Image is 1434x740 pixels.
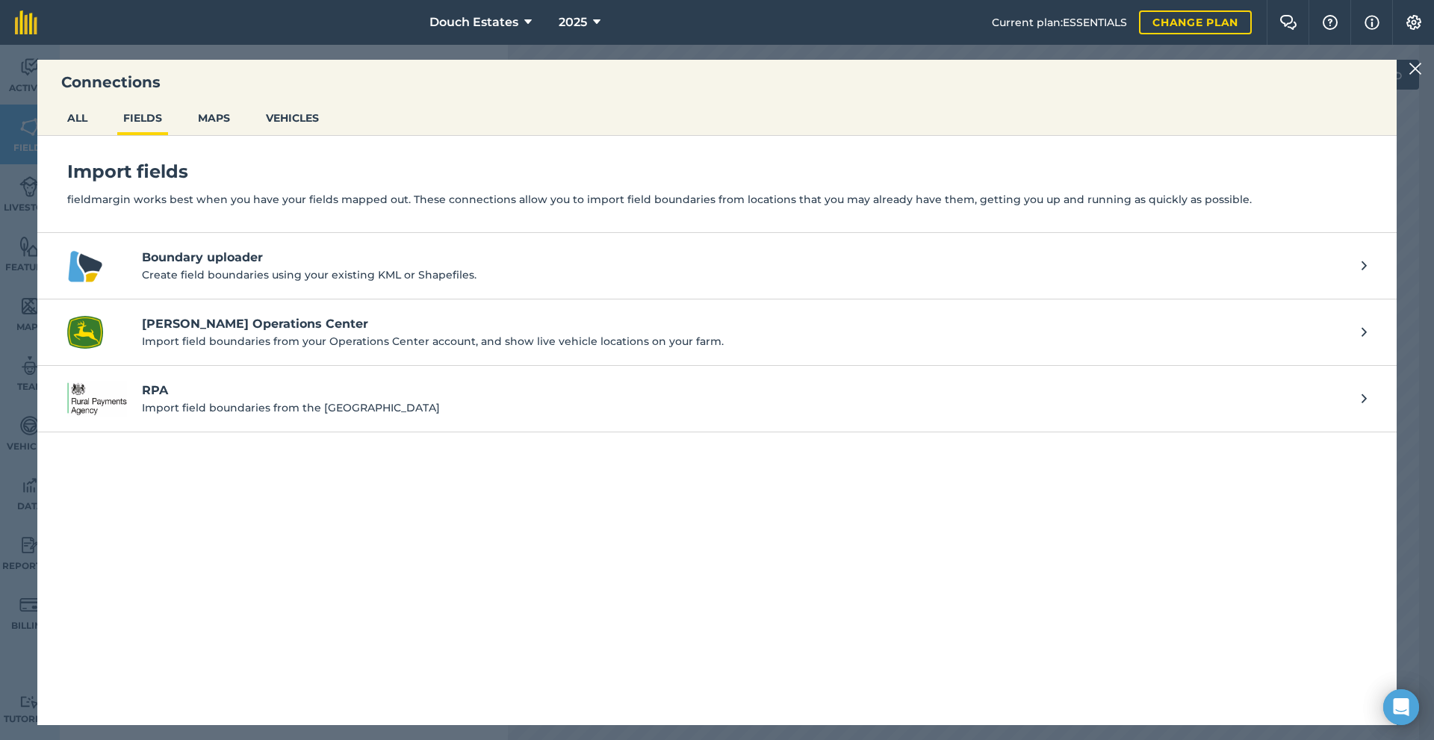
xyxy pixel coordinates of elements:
[559,13,587,31] span: 2025
[61,104,93,132] button: ALL
[142,267,1347,283] p: Create field boundaries using your existing KML or Shapefiles.
[1383,689,1419,725] div: Open Intercom Messenger
[67,160,1367,184] h4: Import fields
[260,104,325,132] button: VEHICLES
[1279,15,1297,30] img: Two speech bubbles overlapping with the left bubble in the forefront
[992,14,1127,31] span: Current plan : ESSENTIALS
[37,233,1397,299] a: Boundary uploader logoBoundary uploaderCreate field boundaries using your existing KML or Shapefi...
[429,13,518,31] span: Douch Estates
[192,104,236,132] button: MAPS
[1405,15,1423,30] img: A cog icon
[142,249,1347,267] h4: Boundary uploader
[1365,13,1379,31] img: svg+xml;base64,PHN2ZyB4bWxucz0iaHR0cDovL3d3dy53My5vcmcvMjAwMC9zdmciIHdpZHRoPSIxNyIgaGVpZ2h0PSIxNy...
[37,299,1397,366] a: John Deere Operations Center logo[PERSON_NAME] Operations CenterImport field boundaries from your...
[15,10,37,34] img: fieldmargin Logo
[1409,60,1422,78] img: svg+xml;base64,PHN2ZyB4bWxucz0iaHR0cDovL3d3dy53My5vcmcvMjAwMC9zdmciIHdpZHRoPSIyMiIgaGVpZ2h0PSIzMC...
[37,366,1397,432] a: RPA logoRPAImport field boundaries from the [GEOGRAPHIC_DATA]
[142,333,1347,349] p: Import field boundaries from your Operations Center account, and show live vehicle locations on y...
[67,314,103,350] img: John Deere Operations Center logo
[142,315,1347,333] h4: [PERSON_NAME] Operations Center
[1139,10,1252,34] a: Change plan
[142,399,1347,416] p: Import field boundaries from the [GEOGRAPHIC_DATA]
[1321,15,1339,30] img: A question mark icon
[37,72,1397,93] h3: Connections
[67,248,103,284] img: Boundary uploader logo
[117,104,168,132] button: FIELDS
[67,191,1367,208] p: fieldmargin works best when you have your fields mapped out. These connections allow you to impor...
[142,382,1347,399] h4: RPA
[67,381,127,417] img: RPA logo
